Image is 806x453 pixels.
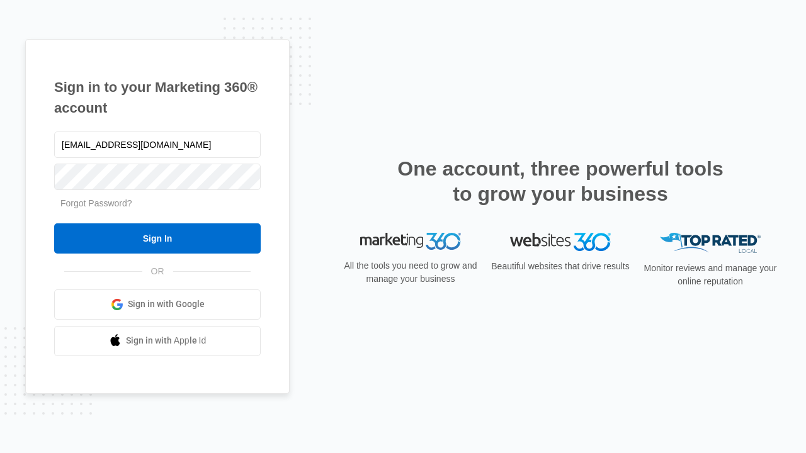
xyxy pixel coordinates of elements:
[340,259,481,285] p: All the tools you need to grow and manage your business
[54,289,261,320] a: Sign in with Google
[54,326,261,356] a: Sign in with Apple Id
[54,223,261,254] input: Sign In
[60,198,132,208] a: Forgot Password?
[360,233,461,250] img: Marketing 360
[660,233,761,254] img: Top Rated Local
[128,298,205,311] span: Sign in with Google
[510,233,611,251] img: Websites 360
[142,265,173,278] span: OR
[640,262,781,288] p: Monitor reviews and manage your online reputation
[126,334,207,347] span: Sign in with Apple Id
[54,131,261,158] input: Email
[490,260,631,273] p: Beautiful websites that drive results
[54,77,261,118] h1: Sign in to your Marketing 360® account
[394,156,727,206] h2: One account, three powerful tools to grow your business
